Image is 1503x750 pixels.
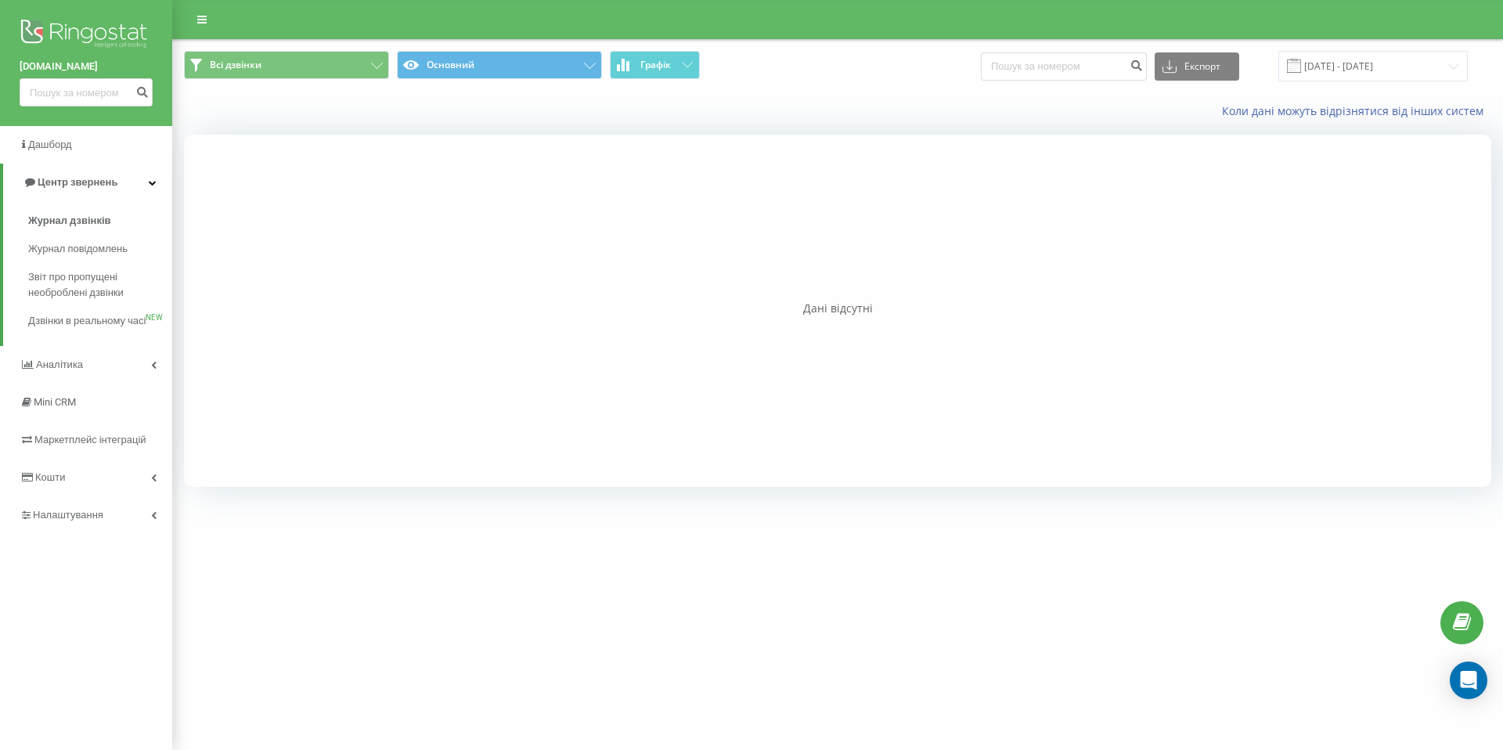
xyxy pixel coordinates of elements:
[28,263,172,307] a: Звіт про пропущені необроблені дзвінки
[28,241,128,257] span: Журнал повідомлень
[34,396,76,408] span: Mini CRM
[28,139,72,150] span: Дашборд
[36,359,83,370] span: Аналiтика
[28,313,146,329] span: Дзвінки в реальному часі
[184,51,389,79] button: Всі дзвінки
[184,301,1491,316] div: Дані відсутні
[20,16,153,55] img: Ringostat logo
[28,307,172,335] a: Дзвінки в реальному часіNEW
[34,434,146,445] span: Маркетплейс інтеграцій
[28,235,172,263] a: Журнал повідомлень
[981,52,1147,81] input: Пошук за номером
[38,176,117,188] span: Центр звернень
[1155,52,1239,81] button: Експорт
[1222,103,1491,118] a: Коли дані можуть відрізнятися вiд інших систем
[28,269,164,301] span: Звіт про пропущені необроблені дзвінки
[20,78,153,106] input: Пошук за номером
[20,59,153,74] a: [DOMAIN_NAME]
[640,59,671,70] span: Графік
[610,51,700,79] button: Графік
[33,509,103,521] span: Налаштування
[210,59,261,71] span: Всі дзвінки
[28,213,111,229] span: Журнал дзвінків
[1450,662,1487,699] div: Open Intercom Messenger
[35,471,65,483] span: Кошти
[3,164,172,201] a: Центр звернень
[28,207,172,235] a: Журнал дзвінків
[397,51,602,79] button: Основний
